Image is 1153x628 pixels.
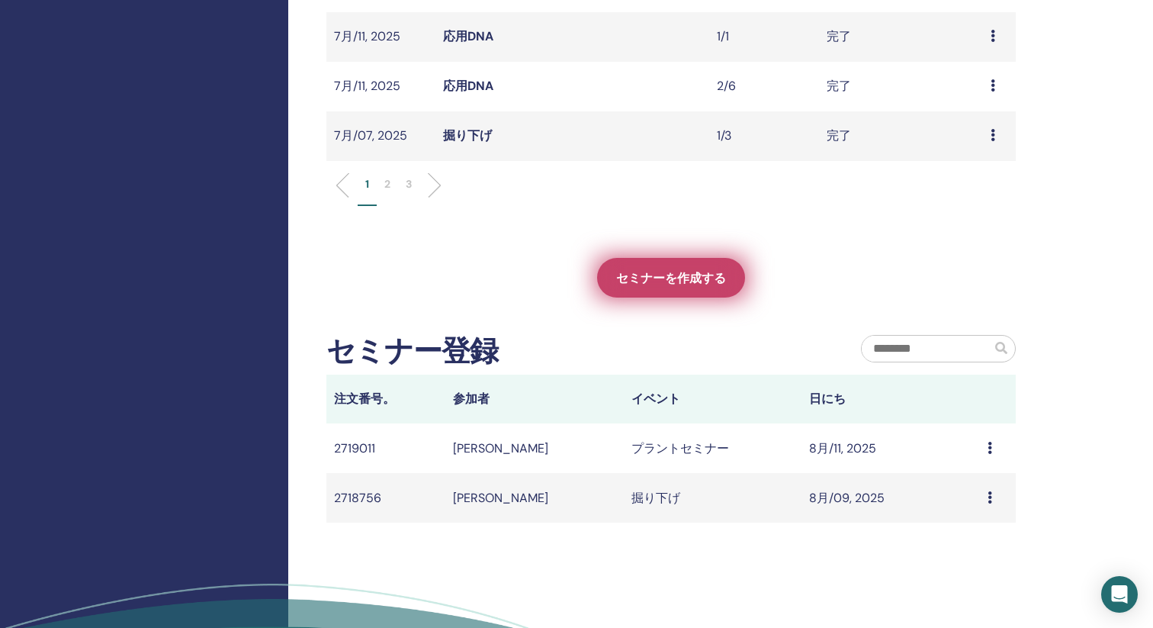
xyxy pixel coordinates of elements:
td: [PERSON_NAME] [445,473,624,523]
p: 3 [406,176,412,192]
td: 2719011 [326,423,445,473]
a: 掘り下げ [443,127,492,143]
th: 日にち [801,375,980,423]
td: 7月/11, 2025 [326,62,435,111]
td: 8月/09, 2025 [801,473,980,523]
th: 注文番号。 [326,375,445,423]
td: 7月/11, 2025 [326,12,435,62]
td: 完了 [819,111,983,161]
td: 1/3 [709,111,818,161]
p: 1 [365,176,369,192]
td: 2/6 [709,62,818,111]
a: 応用DNA [443,28,493,44]
td: 掘り下げ [624,473,802,523]
h2: セミナー登録 [326,334,498,369]
th: 参加者 [445,375,624,423]
td: 完了 [819,62,983,111]
th: イベント [624,375,802,423]
td: 7月/07, 2025 [326,111,435,161]
td: 1/1 [709,12,818,62]
td: 8月/11, 2025 [801,423,980,473]
td: [PERSON_NAME] [445,423,624,473]
p: 2 [384,176,390,192]
td: 完了 [819,12,983,62]
div: Open Intercom Messenger [1101,576,1138,613]
td: プラントセミナー [624,423,802,473]
a: 応用DNA [443,78,493,94]
a: セミナーを作成する [597,258,745,298]
span: セミナーを作成する [616,270,726,286]
td: 2718756 [326,473,445,523]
